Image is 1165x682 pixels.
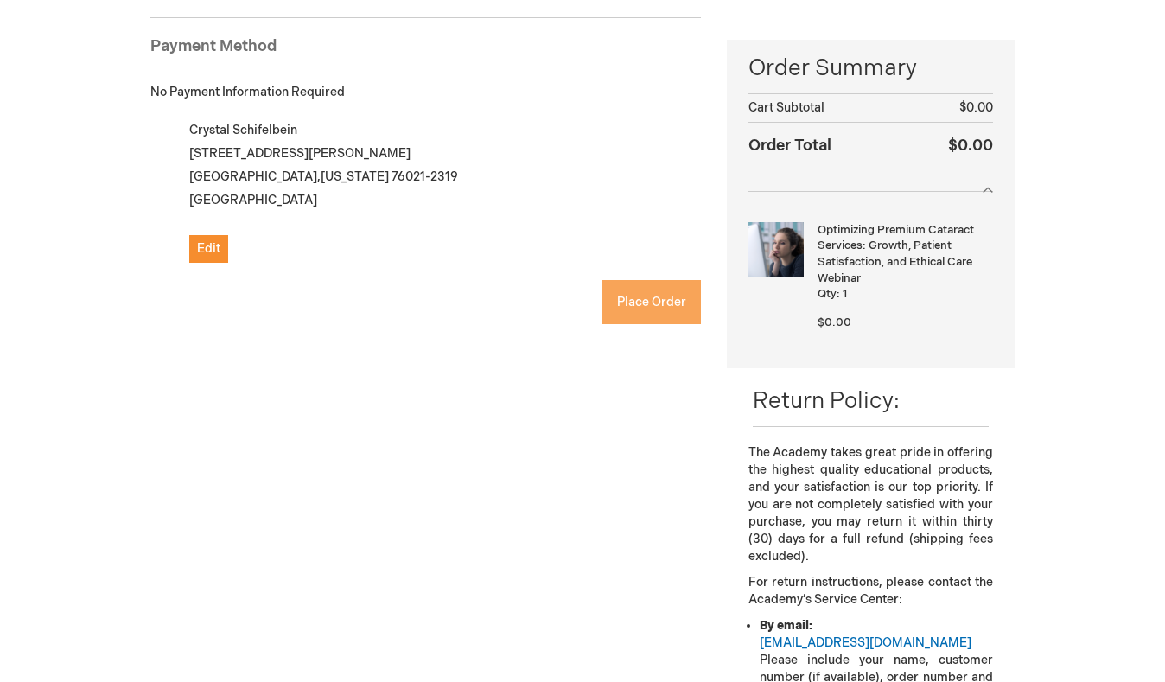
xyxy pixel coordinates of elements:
[948,137,993,155] span: $0.00
[748,444,993,565] p: The Academy takes great pride in offering the highest quality educational products, and your sati...
[150,85,345,99] span: No Payment Information Required
[321,169,389,184] span: [US_STATE]
[959,100,993,115] span: $0.00
[843,287,847,301] span: 1
[150,300,413,367] iframe: reCAPTCHA
[760,635,971,650] a: [EMAIL_ADDRESS][DOMAIN_NAME]
[189,235,228,263] button: Edit
[617,295,686,309] span: Place Order
[748,53,993,93] span: Order Summary
[748,574,993,609] p: For return instructions, please contact the Academy’s Service Center:
[748,94,912,123] th: Cart Subtotal
[748,132,831,157] strong: Order Total
[748,222,804,277] img: Optimizing Premium Cataract Services: Growth, Patient Satisfaction, and Ethical Care Webinar
[602,280,701,324] button: Place Order
[818,316,851,329] span: $0.00
[150,35,701,67] div: Payment Method
[753,388,900,415] span: Return Policy:
[169,118,701,263] div: Crystal Schifelbein [STREET_ADDRESS][PERSON_NAME] [GEOGRAPHIC_DATA] , 76021-2319 [GEOGRAPHIC_DATA]
[818,222,989,286] strong: Optimizing Premium Cataract Services: Growth, Patient Satisfaction, and Ethical Care Webinar
[760,618,812,633] strong: By email:
[818,287,837,301] span: Qty
[197,241,220,256] span: Edit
